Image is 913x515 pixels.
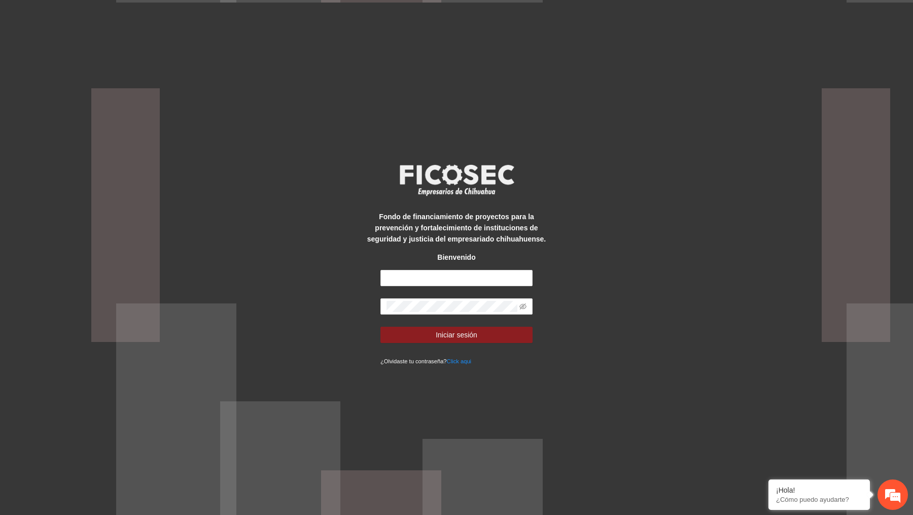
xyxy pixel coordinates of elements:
[380,327,533,343] button: Iniciar sesión
[447,358,472,364] a: Click aqui
[367,213,546,243] strong: Fondo de financiamiento de proyectos para la prevención y fortalecimiento de instituciones de seg...
[776,486,862,494] div: ¡Hola!
[437,253,475,261] strong: Bienvenido
[393,161,520,199] img: logo
[519,303,526,310] span: eye-invisible
[776,496,862,503] p: ¿Cómo puedo ayudarte?
[436,329,477,340] span: Iniciar sesión
[380,358,471,364] small: ¿Olvidaste tu contraseña?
